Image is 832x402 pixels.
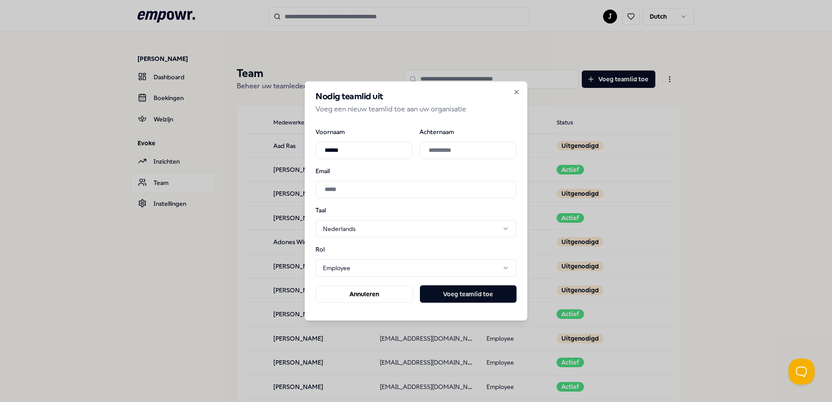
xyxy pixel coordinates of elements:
label: Voornaam [315,128,413,134]
h2: Nodig teamlid uit [315,92,517,101]
button: Voeg teamlid toe [420,285,517,303]
button: Annuleren [315,285,413,303]
label: Rol [315,246,361,252]
label: Achternaam [419,128,517,134]
label: Email [315,167,517,174]
label: Taal [315,207,361,213]
p: Voeg een nieuw teamlid toe aan uw organisatie [315,104,517,115]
